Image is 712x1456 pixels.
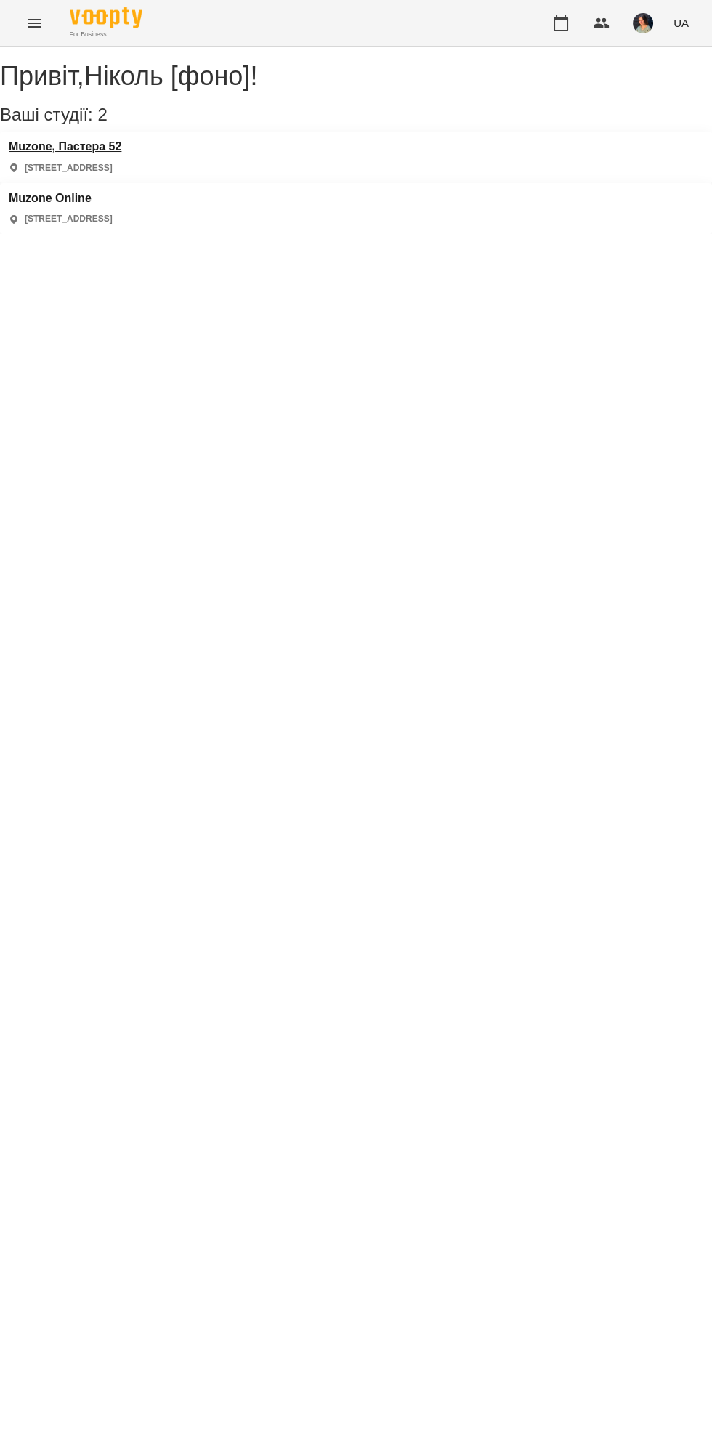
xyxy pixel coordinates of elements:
span: 2 [97,105,107,124]
img: e7cc86ff2ab213a8ed988af7ec1c5bbe.png [633,13,653,33]
p: [STREET_ADDRESS] [25,162,113,174]
span: UA [673,15,689,31]
a: Muzone Online [9,192,113,205]
p: [STREET_ADDRESS] [25,213,113,225]
img: Voopty Logo [70,7,142,28]
button: Menu [17,6,52,41]
button: UA [668,9,695,36]
a: Muzone, Пастера 52 [9,140,121,153]
span: For Business [70,30,142,39]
